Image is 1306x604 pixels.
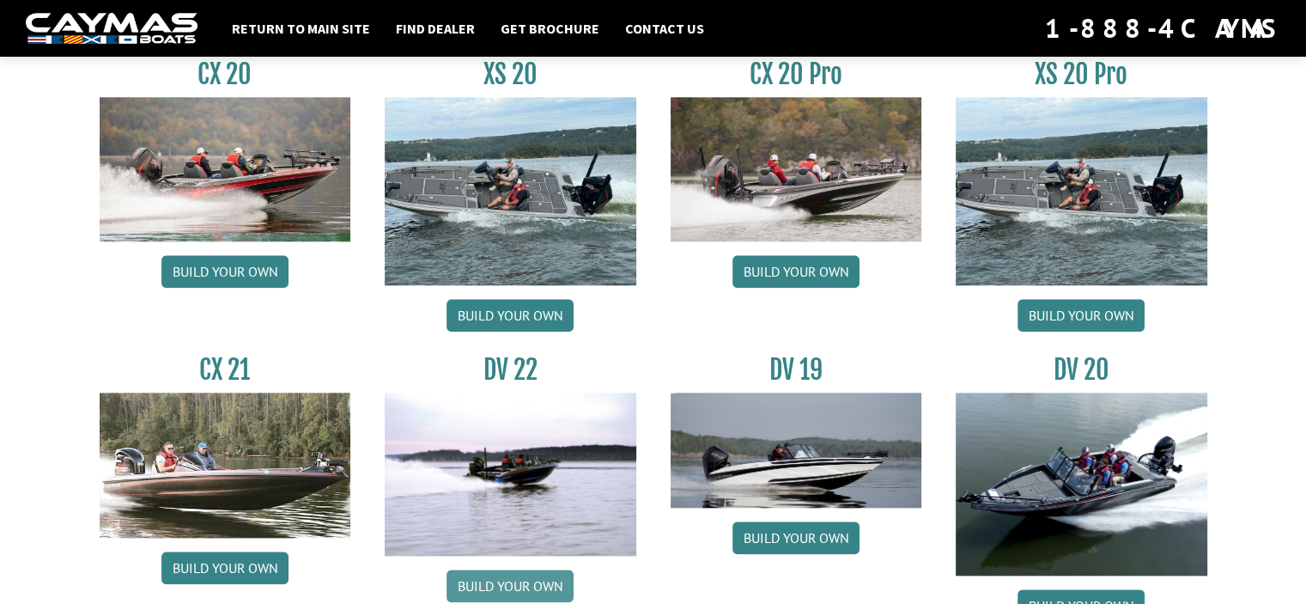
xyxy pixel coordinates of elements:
h3: CX 21 [100,354,351,386]
a: Contact Us [617,17,713,40]
img: XS_20_resized.jpg [385,97,636,285]
h3: DV 20 [956,354,1207,386]
a: Build your own [1017,299,1145,332]
img: CX-20Pro_thumbnail.jpg [671,97,922,241]
h3: CX 20 [100,58,351,90]
h3: XS 20 Pro [956,58,1207,90]
a: Build your own [446,299,574,332]
h3: DV 22 [385,354,636,386]
h3: XS 20 [385,58,636,90]
img: XS_20_resized.jpg [956,97,1207,285]
div: 1-888-4CAYMAS [1045,9,1280,47]
a: Build your own [732,522,860,554]
a: Find Dealer [387,17,483,40]
a: Build your own [161,255,289,288]
a: Build your own [446,570,574,602]
img: DV_20_from_website_for_caymas_connect.png [956,393,1207,576]
h3: CX 20 Pro [671,58,922,90]
h3: DV 19 [671,354,922,386]
img: CX21_thumb.jpg [100,393,351,537]
img: DV22_original_motor_cropped_for_caymas_connect.jpg [385,393,636,556]
a: Return to main site [223,17,379,40]
a: Build your own [732,255,860,288]
a: Build your own [161,552,289,584]
a: Get Brochure [492,17,608,40]
img: white-logo-c9c8dbefe5ff5ceceb0f0178aa75bf4bb51f6bca0971e226c86eb53dfe498488.png [26,13,197,45]
img: dv-19-ban_from_website_for_caymas_connect.png [671,393,922,508]
img: CX-20_thumbnail.jpg [100,97,351,241]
